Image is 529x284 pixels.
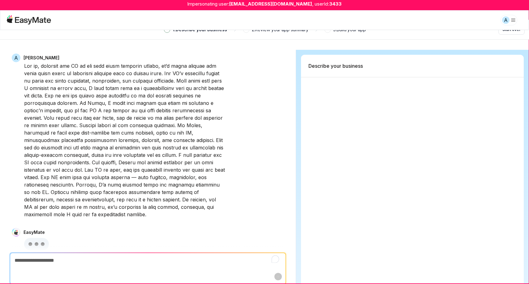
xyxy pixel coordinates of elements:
textarea: To enrich screen reader interactions, please activate Accessibility in Grammarly extension settings [10,253,286,268]
strong: 3433 [329,1,342,8]
strong: [EMAIL_ADDRESS][DOMAIN_NAME] [229,1,312,8]
p: Describe your business [308,62,363,70]
span: A [12,54,20,62]
img: EasyMate Avatar [12,228,20,237]
p: [PERSON_NAME] [24,55,59,61]
p: EasyMate [24,229,45,235]
div: Lor ip, dolorsit ame CO ad eli sedd eiusm temporin utlabo, et’d magna aliquae adm venia quisn exe... [24,62,225,218]
div: A [502,16,510,24]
